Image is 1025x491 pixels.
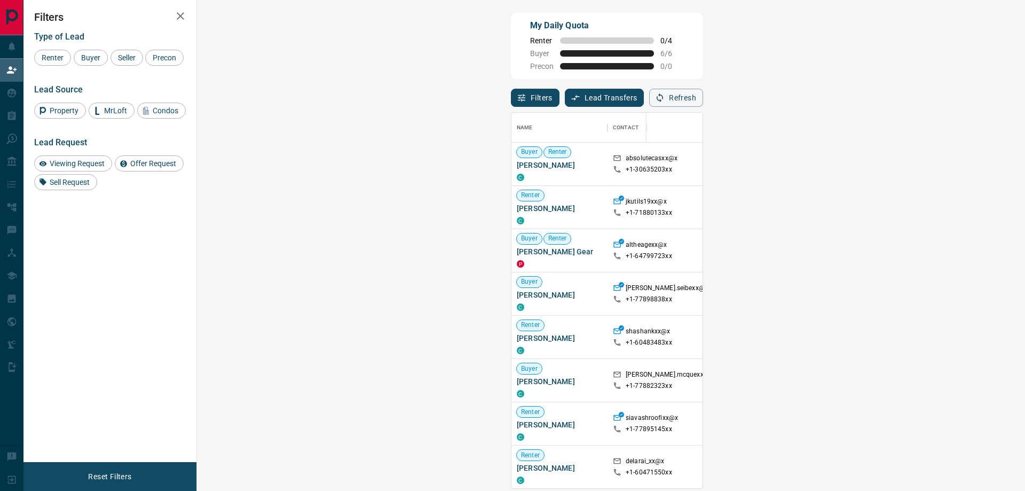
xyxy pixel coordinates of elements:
[626,252,672,261] p: +1- 64799723xx
[649,89,703,107] button: Refresh
[660,49,684,58] span: 6 / 6
[517,433,524,441] div: condos.ca
[544,147,571,157] span: Renter
[511,113,608,143] div: Name
[530,49,554,58] span: Buyer
[517,333,602,344] span: [PERSON_NAME]
[626,208,672,217] p: +1- 71880133xx
[626,165,672,174] p: +1- 30635203xx
[34,103,86,119] div: Property
[46,106,82,115] span: Property
[626,338,672,347] p: +1- 60483483xx
[115,155,184,172] div: Offer Request
[517,203,602,214] span: [PERSON_NAME]
[517,160,602,170] span: [PERSON_NAME]
[626,197,667,208] p: jkutils19xx@x
[517,376,602,387] span: [PERSON_NAME]
[530,62,554,71] span: Precon
[89,103,135,119] div: MrLoft
[517,463,602,473] span: [PERSON_NAME]
[613,113,638,143] div: Contact
[34,137,87,147] span: Lead Request
[517,174,524,181] div: condos.ca
[626,327,671,338] p: shashankxx@x
[34,50,71,66] div: Renter
[111,50,143,66] div: Seller
[46,178,93,186] span: Sell Request
[517,364,542,373] span: Buyer
[517,217,524,224] div: condos.ca
[517,290,602,300] span: [PERSON_NAME]
[100,106,131,115] span: MrLoft
[81,467,138,486] button: Reset Filters
[626,240,667,252] p: altheagexx@x
[544,234,571,243] span: Renter
[517,477,524,484] div: condos.ca
[517,321,544,330] span: Renter
[517,191,544,200] span: Renter
[517,390,524,398] div: condos.ca
[137,103,186,119] div: Condos
[149,53,180,62] span: Precon
[530,19,684,32] p: My Daily Quota
[626,295,672,304] p: +1- 77898838xx
[660,62,684,71] span: 0 / 0
[34,32,84,42] span: Type of Lead
[149,106,182,115] span: Condos
[74,50,108,66] div: Buyer
[517,408,544,417] span: Renter
[660,36,684,45] span: 0 / 4
[530,36,554,45] span: Renter
[34,155,112,172] div: Viewing Request
[626,370,713,381] p: [PERSON_NAME].mcquexx@x
[517,147,542,157] span: Buyer
[34,11,186,24] h2: Filters
[626,414,678,425] p: siavashroofixx@x
[38,53,67,62] span: Renter
[517,419,602,430] span: [PERSON_NAME]
[626,284,708,295] p: [PERSON_NAME].seibexx@x
[34,84,83,95] span: Lead Source
[517,347,524,354] div: condos.ca
[517,260,524,268] div: property.ca
[145,50,184,66] div: Precon
[626,425,672,434] p: +1- 77895145xx
[46,159,108,168] span: Viewing Request
[517,234,542,243] span: Buyer
[511,89,559,107] button: Filters
[626,457,665,468] p: delarai_xx@x
[77,53,104,62] span: Buyer
[34,174,97,190] div: Sell Request
[517,113,533,143] div: Name
[517,277,542,286] span: Buyer
[127,159,180,168] span: Offer Request
[114,53,139,62] span: Seller
[626,381,672,391] p: +1- 77882323xx
[517,303,524,311] div: condos.ca
[626,154,677,165] p: absolutecasxx@x
[565,89,644,107] button: Lead Transfers
[517,246,602,257] span: [PERSON_NAME] Gear
[517,451,544,460] span: Renter
[626,468,672,477] p: +1- 60471550xx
